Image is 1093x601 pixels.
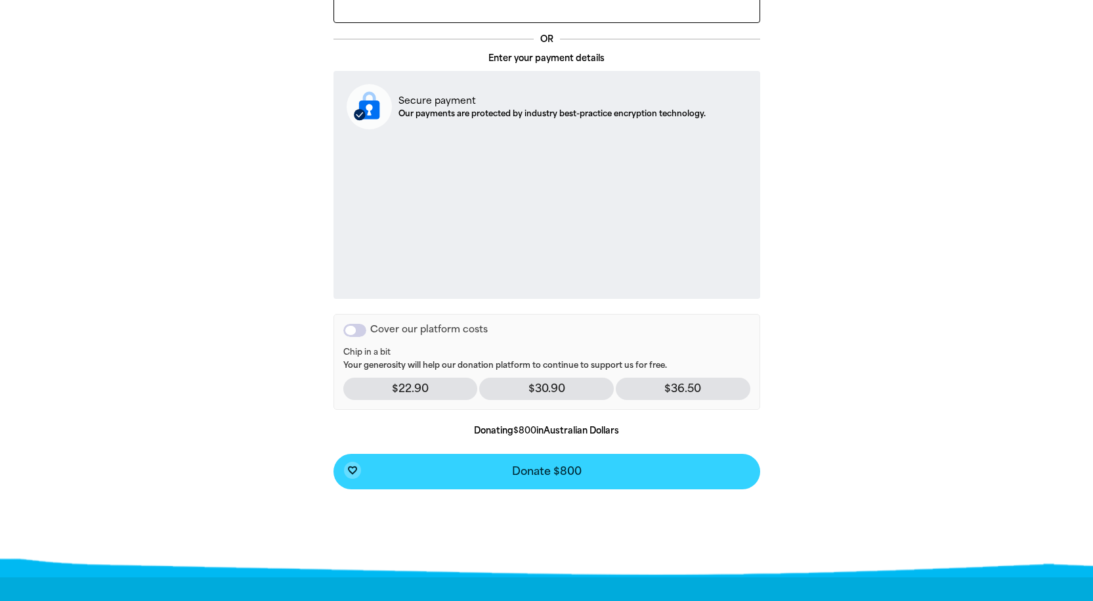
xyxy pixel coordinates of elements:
[534,33,560,46] p: OR
[343,378,478,400] p: $22.90
[479,378,614,400] p: $30.90
[343,347,750,358] span: Chip in a bit
[343,347,750,371] p: Your generosity will help our donation platform to continue to support us for free.
[333,454,760,489] button: favorite_borderDonate $800
[343,324,366,337] button: Cover our platform costs
[333,52,760,65] p: Enter your payment details
[513,426,536,435] b: $800
[333,424,760,437] p: Donating in Australian Dollars
[344,140,750,288] iframe: Secure payment input frame
[398,94,706,108] p: Secure payment
[398,108,706,120] p: Our payments are protected by industry best-practice encryption technology.
[616,378,750,400] p: $36.50
[347,465,358,476] i: favorite_border
[512,466,582,477] span: Donate $800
